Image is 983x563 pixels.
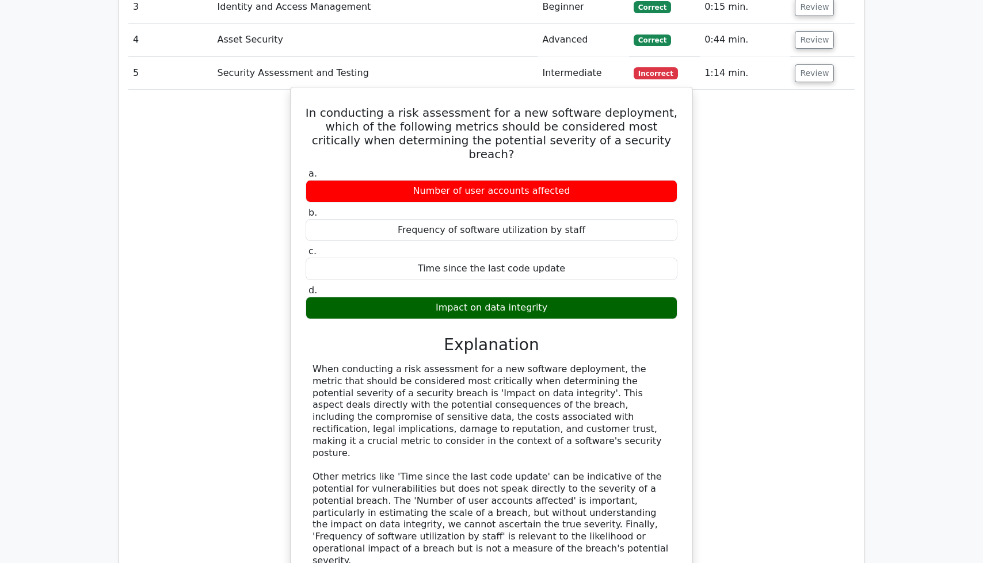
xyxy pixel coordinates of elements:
span: Correct [634,35,671,46]
td: Advanced [538,24,628,56]
td: 0:44 min. [700,24,790,56]
td: Intermediate [538,57,628,90]
div: Impact on data integrity [306,297,677,319]
td: Security Assessment and Testing [213,57,538,90]
div: Frequency of software utilization by staff [306,219,677,242]
span: Incorrect [634,67,678,79]
div: Time since the last code update [306,258,677,280]
div: Number of user accounts affected [306,180,677,202]
button: Review [795,31,834,49]
span: d. [308,285,317,296]
span: a. [308,168,317,179]
button: Review [795,64,834,82]
h5: In conducting a risk assessment for a new software deployment, which of the following metrics sho... [304,106,679,161]
span: Correct [634,1,671,13]
h3: Explanation [313,335,670,355]
td: 4 [128,24,213,56]
td: 1:14 min. [700,57,790,90]
span: b. [308,207,317,218]
td: Asset Security [213,24,538,56]
span: c. [308,246,317,256]
td: 5 [128,57,213,90]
